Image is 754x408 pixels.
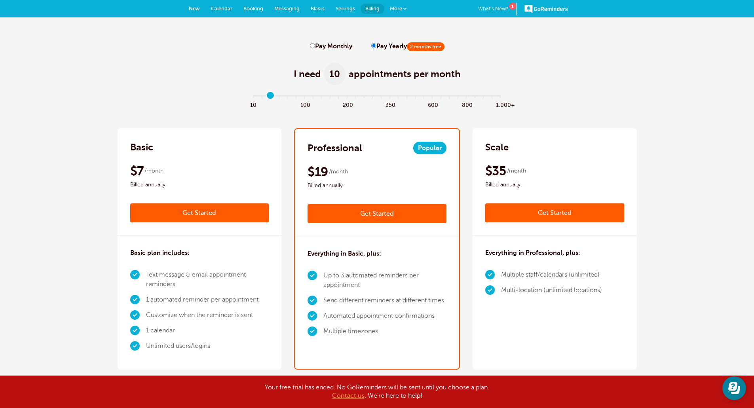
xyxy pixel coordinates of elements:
[300,100,309,109] span: 100
[274,6,300,11] span: Messaging
[722,376,746,400] iframe: Resource center
[485,163,506,179] span: $35
[509,3,516,10] div: 1
[130,203,269,222] a: Get Started
[329,167,348,176] span: /month
[323,293,446,308] li: Send different reminders at different times
[485,180,624,190] span: Billed annually
[310,43,315,48] input: Pay Monthly
[130,248,190,258] h3: Basic plan includes:
[371,43,444,50] label: Pay Yearly
[462,100,471,109] span: 800
[428,100,437,109] span: 600
[507,166,526,176] span: /month
[144,166,163,176] span: /month
[323,308,446,324] li: Automated appointment confirmations
[130,163,144,179] span: $7
[146,307,269,323] li: Customize when the reminder is sent
[310,43,352,50] label: Pay Monthly
[485,248,580,258] h3: Everything in Professional, plus:
[478,3,517,15] a: What's New?
[146,323,269,338] li: 1 calendar
[332,392,365,399] a: Contact us
[485,203,624,222] a: Get Started
[501,283,602,298] li: Multi-location (unlimited locations)
[485,141,509,154] h2: Scale
[308,164,328,180] span: $19
[501,267,602,283] li: Multiple staff/calendars (unlimited)
[179,383,575,400] div: Your free trial has ended. No GoReminders will be sent until you choose a plan. . We're here to h...
[130,180,269,190] span: Billed annually
[323,268,446,293] li: Up to 3 automated reminders per appointment
[371,43,376,48] input: Pay Yearly2 months free
[413,142,446,154] span: Popular
[308,249,381,258] h3: Everything in Basic, plus:
[211,6,232,11] span: Calendar
[365,6,380,11] span: Billing
[189,6,200,11] span: New
[496,100,505,109] span: 1,000+
[311,6,325,11] span: Blasts
[308,142,362,154] h2: Professional
[308,204,446,223] a: Get Started
[361,4,384,14] a: Billing
[308,181,446,190] span: Billed annually
[249,100,258,109] span: 10
[390,6,402,11] span: More
[146,267,269,292] li: Text message & email appointment reminders
[146,292,269,307] li: 1 automated reminder per appointment
[386,100,394,109] span: 350
[349,68,461,80] span: appointments per month
[146,338,269,354] li: Unlimited users/logins
[407,42,444,51] span: 2 months free
[324,63,346,85] span: 10
[130,141,153,154] h2: Basic
[336,6,355,11] span: Settings
[243,6,263,11] span: Booking
[323,324,446,339] li: Multiple timezones
[294,68,321,80] span: I need
[343,100,351,109] span: 200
